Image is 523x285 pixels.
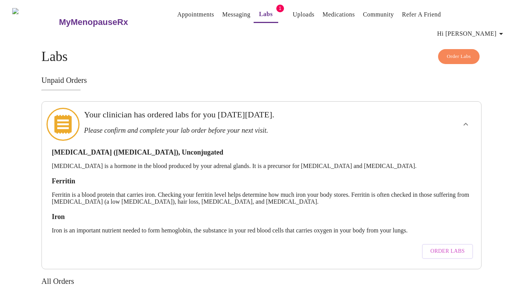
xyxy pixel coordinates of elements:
a: Medications [322,9,355,20]
a: Messaging [222,9,250,20]
h3: Unpaid Orders [42,76,482,85]
button: show more [457,115,475,133]
h3: [MEDICAL_DATA] ([MEDICAL_DATA]), Unconjugated [52,148,472,157]
span: Hi [PERSON_NAME] [437,28,506,39]
button: Community [360,7,397,22]
img: MyMenopauseRx Logo [12,8,58,37]
span: Order Labs [430,247,465,256]
button: Order Labs [438,49,480,64]
h3: MyMenopauseRx [59,17,128,27]
button: Messaging [219,7,253,22]
h3: Please confirm and complete your lab order before your next visit. [84,127,397,135]
p: Iron is an important nutrient needed to form hemoglobin, the substance in your red blood cells th... [52,227,472,234]
a: Community [363,9,394,20]
a: Refer a Friend [402,9,441,20]
p: [MEDICAL_DATA] is a hormone in the blood produced by your adrenal glands. It is a precursor for [... [52,163,472,170]
button: Order Labs [422,244,473,259]
a: Appointments [177,9,214,20]
button: Uploads [290,7,318,22]
h3: Ferritin [52,177,472,185]
button: Hi [PERSON_NAME] [434,26,509,41]
a: MyMenopauseRx [58,9,159,36]
button: Refer a Friend [399,7,444,22]
button: Appointments [174,7,217,22]
h4: Labs [42,49,482,64]
a: Order Labs [420,240,475,263]
a: Uploads [293,9,315,20]
p: Ferritin is a blood protein that carries iron. Checking your ferritin level helps determine how m... [52,191,472,205]
a: Labs [259,9,273,20]
h3: Iron [52,213,472,221]
span: 1 [276,5,284,12]
button: Labs [254,7,278,23]
h3: Your clinician has ordered labs for you [DATE][DATE]. [84,110,397,120]
button: Medications [319,7,358,22]
span: Order Labs [447,52,471,61]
